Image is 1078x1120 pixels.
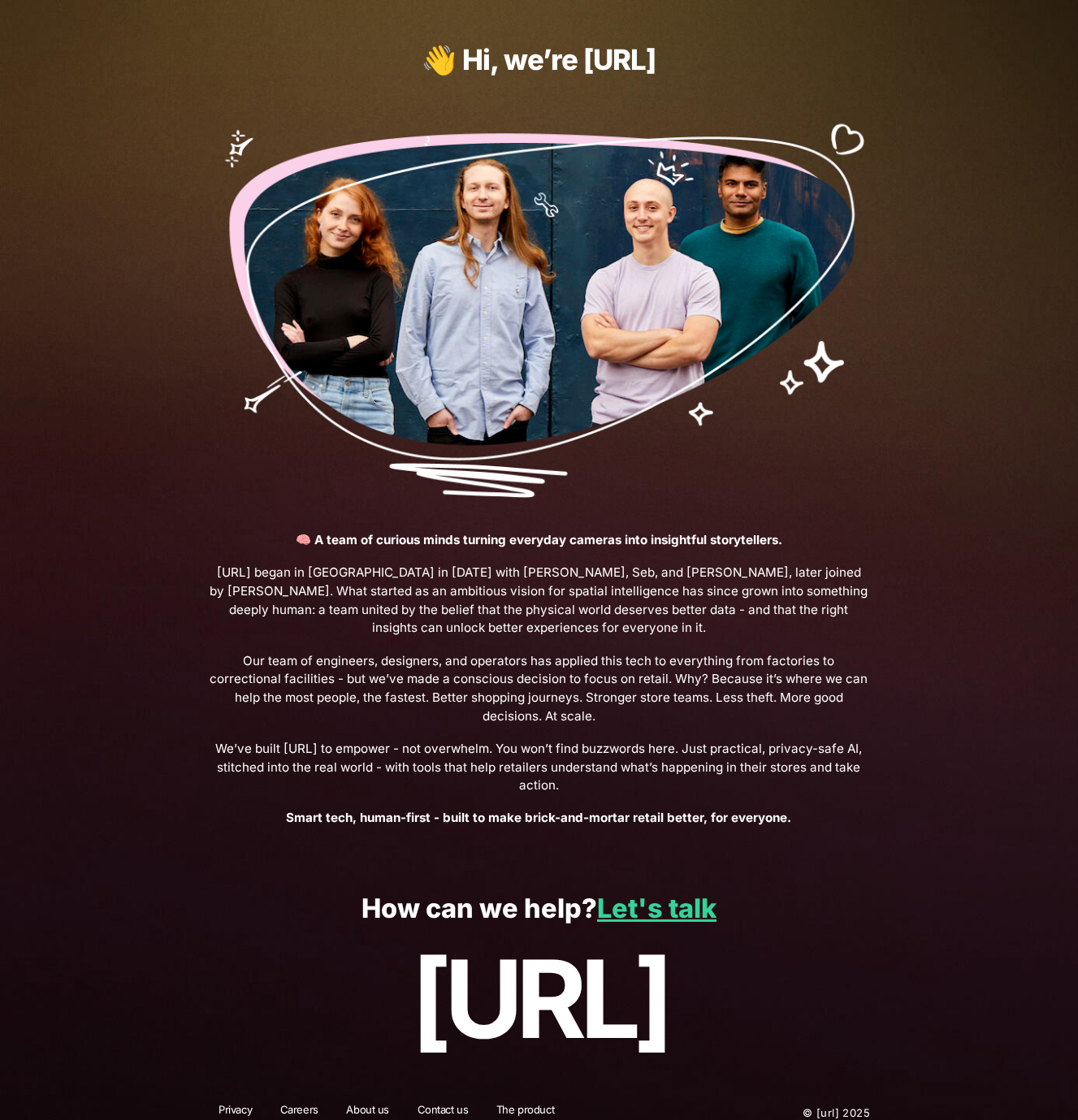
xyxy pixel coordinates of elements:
span: Our team of engineers, designers, and operators has applied this tech to everything from factorie... [208,652,870,726]
p: [URL] [35,938,1042,1059]
strong: Smart tech, human-first - built to make brick-and-mortar retail better, for everyone. [286,810,791,825]
span: [URL] began in [GEOGRAPHIC_DATA] in [DATE] with [PERSON_NAME], Seb, and [PERSON_NAME], later join... [208,564,870,638]
span: We’ve built [URL] to empower - not overwhelm. You won’t find buzzwords here. Just practical, priv... [208,740,870,795]
p: How can we help? [35,894,1042,924]
a: Let's talk [597,893,717,924]
h1: 👋 Hi, we’re [URL] [273,44,804,76]
strong: 🧠 A team of curious minds turning everyday cameras into insightful storytellers. [296,532,782,547]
